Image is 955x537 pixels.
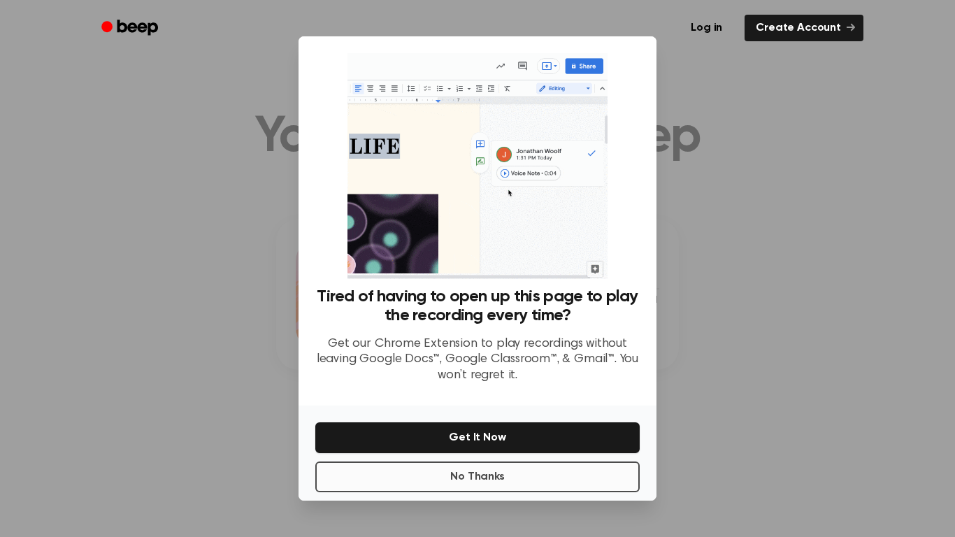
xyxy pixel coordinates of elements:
button: No Thanks [315,461,640,492]
a: Create Account [745,15,863,41]
h3: Tired of having to open up this page to play the recording every time? [315,287,640,325]
a: Log in [677,12,736,44]
button: Get It Now [315,422,640,453]
p: Get our Chrome Extension to play recordings without leaving Google Docs™, Google Classroom™, & Gm... [315,336,640,384]
img: Beep extension in action [347,53,607,279]
a: Beep [92,15,171,42]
